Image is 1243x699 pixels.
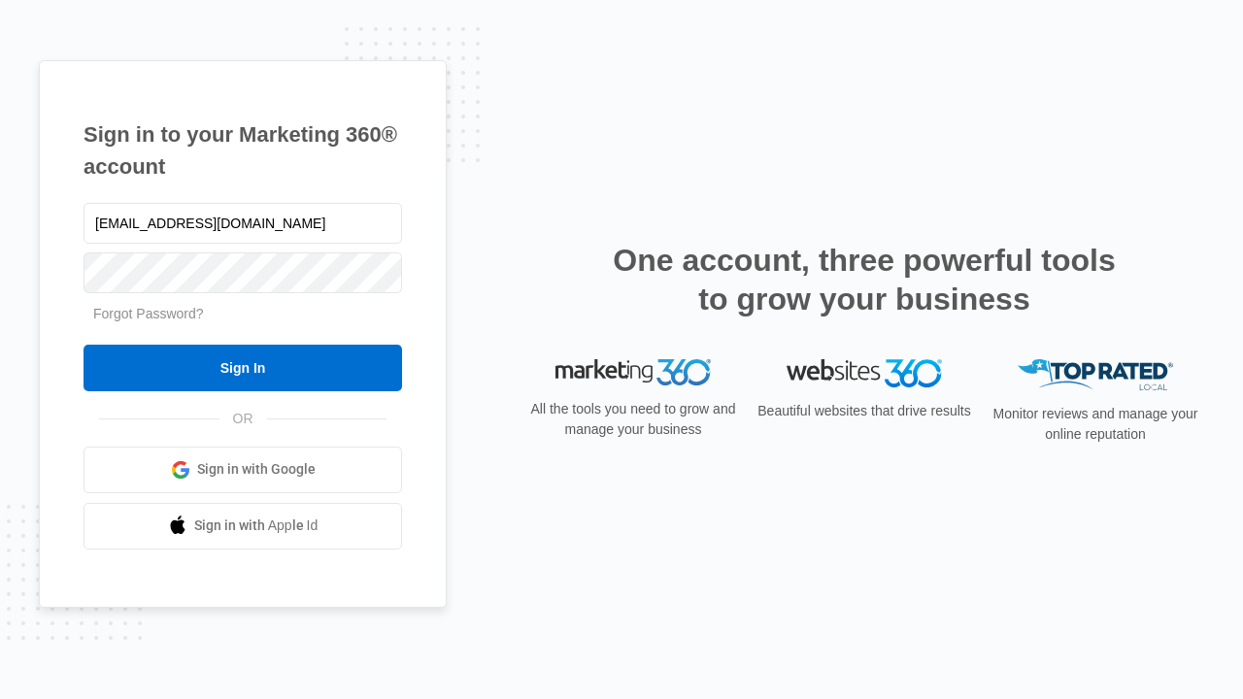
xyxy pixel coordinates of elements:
[197,459,316,480] span: Sign in with Google
[524,399,742,440] p: All the tools you need to grow and manage your business
[84,447,402,493] a: Sign in with Google
[787,359,942,387] img: Websites 360
[194,516,319,536] span: Sign in with Apple Id
[607,241,1122,318] h2: One account, three powerful tools to grow your business
[84,345,402,391] input: Sign In
[84,118,402,183] h1: Sign in to your Marketing 360® account
[93,306,204,321] a: Forgot Password?
[84,203,402,244] input: Email
[756,401,973,421] p: Beautiful websites that drive results
[555,359,711,386] img: Marketing 360
[219,409,267,429] span: OR
[1018,359,1173,391] img: Top Rated Local
[987,404,1204,445] p: Monitor reviews and manage your online reputation
[84,503,402,549] a: Sign in with Apple Id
